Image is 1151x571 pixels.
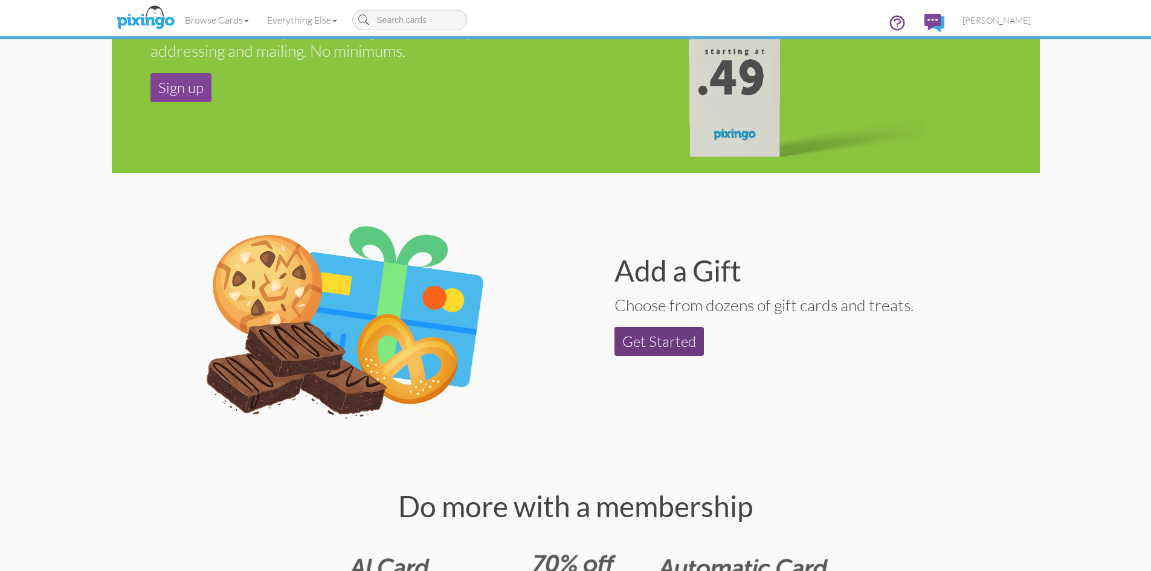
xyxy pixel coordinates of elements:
a: [PERSON_NAME] [953,5,1040,36]
input: Search cards [352,10,467,30]
img: pixingo logo [114,3,178,33]
a: Everything Else [258,5,346,35]
div: Add a Gift [614,256,1030,285]
img: comments.svg [924,14,944,32]
img: megabytes.png [199,218,489,447]
a: Browse Cards [176,5,258,35]
div: Choose from dozens of gift cards and treats. [614,295,1030,315]
a: Get Started [614,327,704,356]
span: [PERSON_NAME] [962,15,1031,25]
div: Do more with a membership [121,492,1031,521]
a: Sign up [150,73,211,102]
